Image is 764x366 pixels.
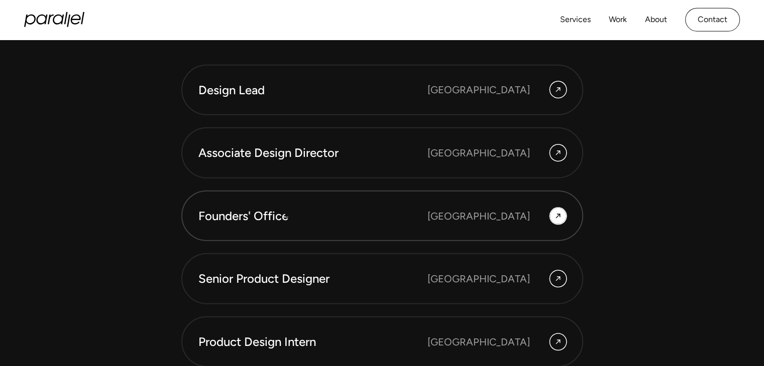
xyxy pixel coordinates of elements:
[198,144,427,161] div: Associate Design Director
[427,334,530,349] div: [GEOGRAPHIC_DATA]
[427,82,530,97] div: [GEOGRAPHIC_DATA]
[427,271,530,286] div: [GEOGRAPHIC_DATA]
[181,127,583,178] a: Associate Design Director [GEOGRAPHIC_DATA]
[685,8,740,32] a: Contact
[198,82,427,99] div: Design Lead
[427,209,530,224] div: [GEOGRAPHIC_DATA]
[181,253,583,304] a: Senior Product Designer [GEOGRAPHIC_DATA]
[427,145,530,160] div: [GEOGRAPHIC_DATA]
[24,12,84,27] a: home
[645,13,667,27] a: About
[198,270,427,287] div: Senior Product Designer
[560,13,591,27] a: Services
[609,13,627,27] a: Work
[198,208,427,225] div: Founders' Office
[181,191,583,242] a: Founders' Office [GEOGRAPHIC_DATA]
[198,333,427,350] div: Product Design Intern
[181,65,583,116] a: Design Lead [GEOGRAPHIC_DATA]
